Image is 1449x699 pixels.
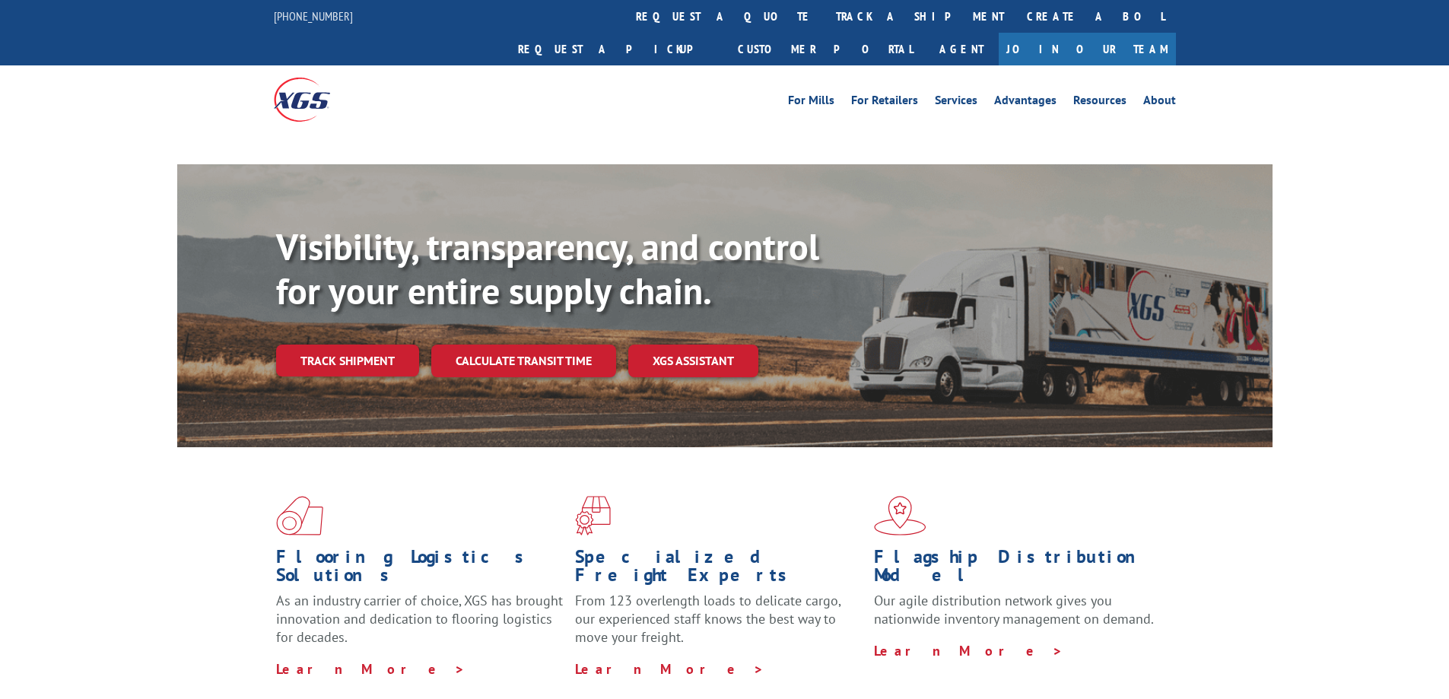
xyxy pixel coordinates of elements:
[628,345,758,377] a: XGS ASSISTANT
[1073,94,1126,111] a: Resources
[276,660,466,678] a: Learn More >
[575,592,863,659] p: From 123 overlength loads to delicate cargo, our experienced staff knows the best way to move you...
[431,345,616,377] a: Calculate transit time
[575,548,863,592] h1: Specialized Freight Experts
[874,592,1154,628] span: Our agile distribution network gives you nationwide inventory management on demand.
[999,33,1176,65] a: Join Our Team
[874,496,926,535] img: xgs-icon-flagship-distribution-model-red
[994,94,1057,111] a: Advantages
[276,592,563,646] span: As an industry carrier of choice, XGS has brought innovation and dedication to flooring logistics...
[788,94,834,111] a: For Mills
[276,548,564,592] h1: Flooring Logistics Solutions
[851,94,918,111] a: For Retailers
[575,660,764,678] a: Learn More >
[276,345,419,377] a: Track shipment
[276,496,323,535] img: xgs-icon-total-supply-chain-intelligence-red
[874,642,1063,659] a: Learn More >
[276,223,819,314] b: Visibility, transparency, and control for your entire supply chain.
[935,94,977,111] a: Services
[507,33,726,65] a: Request a pickup
[726,33,924,65] a: Customer Portal
[1143,94,1176,111] a: About
[274,8,353,24] a: [PHONE_NUMBER]
[874,548,1161,592] h1: Flagship Distribution Model
[575,496,611,535] img: xgs-icon-focused-on-flooring-red
[924,33,999,65] a: Agent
